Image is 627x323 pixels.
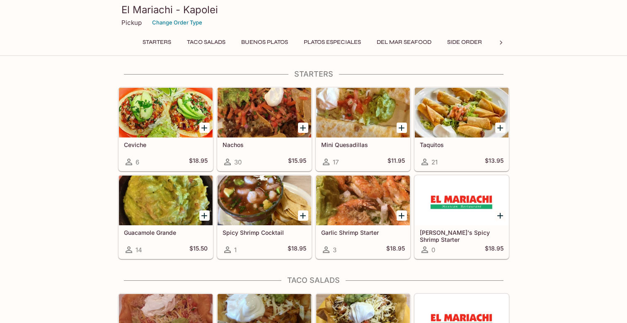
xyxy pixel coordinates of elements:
[298,123,308,133] button: Add Nachos
[299,36,366,48] button: Platos Especiales
[234,246,237,254] span: 1
[316,175,410,259] a: Garlic Shrimp Starter3$18.95
[387,157,405,167] h5: $11.95
[288,157,306,167] h5: $15.95
[321,141,405,148] h5: Mini Quesadillas
[397,123,407,133] button: Add Mini Quesadillas
[124,229,208,236] h5: Guacamole Grande
[218,88,311,137] div: Nachos
[414,87,509,171] a: Taquitos21$13.95
[316,87,410,171] a: Mini Quesadillas17$11.95
[189,157,208,167] h5: $18.95
[321,229,405,236] h5: Garlic Shrimp Starter
[443,36,487,48] button: Side Order
[485,157,504,167] h5: $13.95
[217,87,312,171] a: Nachos30$15.95
[148,16,206,29] button: Change Order Type
[121,3,506,16] h3: El Mariachi - Kapolei
[118,70,509,79] h4: Starters
[414,175,509,259] a: [PERSON_NAME]'s Spicy Shrimp Starter0$18.95
[415,88,508,137] div: Taquitos
[386,245,405,255] h5: $18.95
[316,176,410,225] div: Garlic Shrimp Starter
[495,123,506,133] button: Add Taquitos
[124,141,208,148] h5: Ceviche
[298,210,308,221] button: Add Spicy Shrimp Cocktail
[415,176,508,225] div: Chuy's Spicy Shrimp Starter
[118,276,509,285] h4: Taco Salads
[485,245,504,255] h5: $18.95
[223,229,306,236] h5: Spicy Shrimp Cocktail
[237,36,293,48] button: Buenos Platos
[397,210,407,221] button: Add Garlic Shrimp Starter
[420,229,504,243] h5: [PERSON_NAME]'s Spicy Shrimp Starter
[431,246,435,254] span: 0
[182,36,230,48] button: Taco Salads
[119,175,213,259] a: Guacamole Grande14$15.50
[199,123,210,133] button: Add Ceviche
[223,141,306,148] h5: Nachos
[119,176,213,225] div: Guacamole Grande
[316,88,410,137] div: Mini Quesadillas
[234,158,242,166] span: 30
[136,158,139,166] span: 6
[138,36,176,48] button: Starters
[372,36,436,48] button: Del Mar Seafood
[495,210,506,221] button: Add Chuy's Spicy Shrimp Starter
[218,176,311,225] div: Spicy Shrimp Cocktail
[119,88,213,137] div: Ceviche
[333,158,339,166] span: 17
[288,245,306,255] h5: $18.95
[431,158,438,166] span: 21
[136,246,142,254] span: 14
[217,175,312,259] a: Spicy Shrimp Cocktail1$18.95
[121,19,142,27] p: Pickup
[420,141,504,148] h5: Taquitos
[199,210,210,221] button: Add Guacamole Grande
[119,87,213,171] a: Ceviche6$18.95
[333,246,336,254] span: 3
[189,245,208,255] h5: $15.50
